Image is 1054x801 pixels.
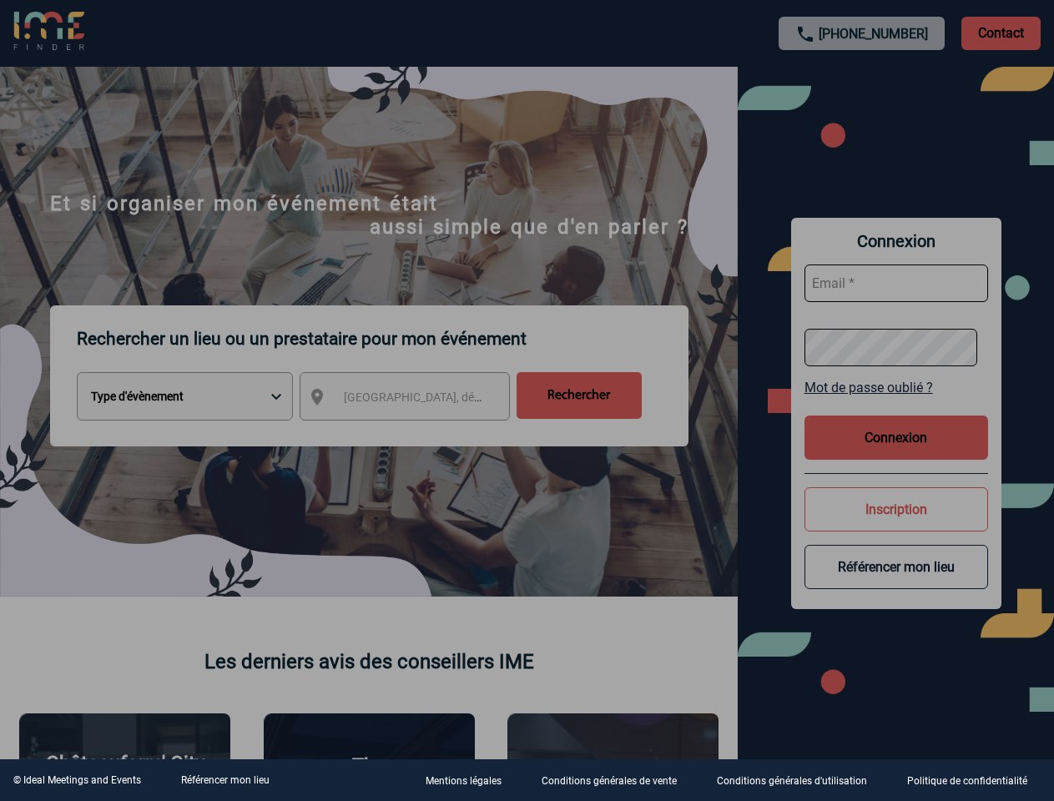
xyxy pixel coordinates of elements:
[704,773,894,788] a: Conditions générales d'utilisation
[181,774,270,786] a: Référencer mon lieu
[717,776,867,788] p: Conditions générales d'utilisation
[542,776,677,788] p: Conditions générales de vente
[13,774,141,786] div: © Ideal Meetings and Events
[412,773,528,788] a: Mentions légales
[426,776,502,788] p: Mentions légales
[894,773,1054,788] a: Politique de confidentialité
[907,776,1027,788] p: Politique de confidentialité
[528,773,704,788] a: Conditions générales de vente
